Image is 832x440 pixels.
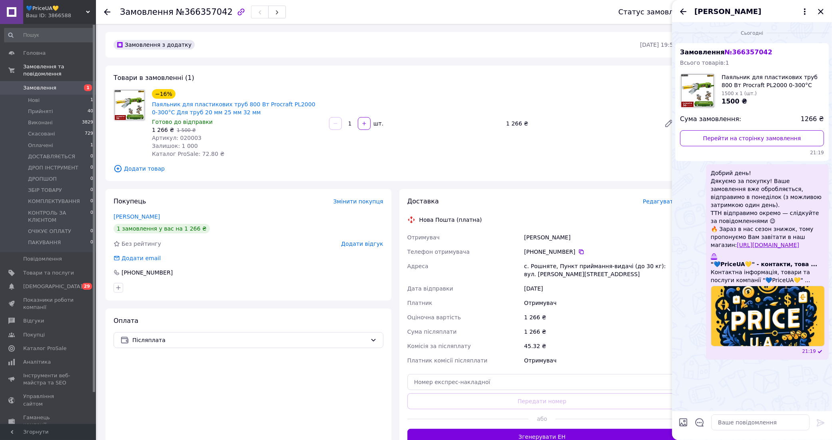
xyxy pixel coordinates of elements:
[407,263,429,269] span: Адреса
[523,339,678,353] div: 45.32 ₴
[801,115,824,124] span: 1266 ₴
[23,358,51,366] span: Аналітика
[694,6,761,17] span: [PERSON_NAME]
[104,8,110,16] div: Повернутися назад
[523,259,678,281] div: с. Рошняте, Пункт приймання-видачі (до 30 кг): вул. [PERSON_NAME][STREET_ADDRESS]
[529,415,555,423] span: або
[407,234,440,241] span: Отримувач
[23,393,74,407] span: Управління сайтом
[711,286,825,346] img: "💙PriceUA💛" - контакти, това ...
[23,331,45,338] span: Покупці
[816,7,826,16] button: Закрити
[152,143,198,149] span: Залишок: 1 000
[341,241,383,247] span: Додати відгук
[152,89,176,99] div: −16%
[680,48,772,56] span: Замовлення
[661,115,677,131] a: Редагувати
[28,198,80,205] span: КОМПЛЕКТУВАННЯ
[121,269,174,277] div: [PHONE_NUMBER]
[122,241,161,247] span: Без рейтингу
[152,119,213,125] span: Готово до відправки
[711,268,824,284] span: Контактна інформація, товари та послуги компанії "💙PriceUA💛" ...
[371,119,384,127] div: шт.
[680,74,715,108] img: 6202360174_w100_h100_payalnik-dlya-plastikovih.jpg
[643,198,677,205] span: Редагувати
[90,153,93,160] span: 0
[680,115,741,124] span: Сума замовлення:
[23,345,66,352] span: Каталог ProSale
[90,228,93,235] span: 0
[23,63,96,78] span: Замовлення та повідомлення
[28,119,53,126] span: Виконані
[680,60,729,66] span: Всього товарів: 1
[680,149,824,156] span: 21:19 12.10.2025
[152,151,224,157] span: Каталог ProSale: 72.80 ₴
[407,343,471,349] span: Комісія за післяплату
[28,130,55,137] span: Скасовані
[90,239,93,246] span: 0
[711,253,717,260] img: "💙PriceUA💛" - контакти, това ...
[523,310,678,325] div: 1 266 ₴
[88,108,93,115] span: 40
[23,84,56,92] span: Замовлення
[114,197,146,205] span: Покупець
[407,285,453,292] span: Дата відправки
[23,283,82,290] span: [DEMOGRAPHIC_DATA]
[82,119,93,126] span: 3829
[523,281,678,296] div: [DATE]
[619,8,692,16] div: Статус замовлення
[640,42,677,48] time: [DATE] 19:55
[407,374,677,390] input: Номер експрес-накладної
[152,127,174,133] span: 1 266 ₴
[407,329,457,335] span: Сума післяплати
[678,7,688,16] button: Назад
[23,269,74,277] span: Товари та послуги
[176,7,233,17] span: №366357042
[90,97,93,104] span: 1
[90,175,93,183] span: 0
[114,213,160,220] a: [PERSON_NAME]
[23,297,74,311] span: Показники роботи компанії
[694,6,810,17] button: [PERSON_NAME]
[26,12,96,19] div: Ваш ID: 3866588
[23,255,62,263] span: Повідомлення
[23,414,74,428] span: Гаманець компанії
[28,142,53,149] span: Оплачені
[28,164,78,171] span: ДРОП ІНСТРУМЕНТ
[28,153,75,160] span: ДОСТАВЛЯЄТЬСЯ
[503,118,658,129] div: 1 266 ₴
[28,209,90,224] span: КОНТРОЛЬ ЗА КЛІЄНТОМ
[4,28,94,42] input: Пошук
[23,317,44,325] span: Відгуки
[28,175,57,183] span: ДРОПШОП
[114,90,145,121] img: Паяльник для пластикових труб 800 Вт Procraft PL2000 0-300°С Для труб 20 мм 25 мм 32 мм
[120,7,174,17] span: Замовлення
[722,73,824,89] span: Паяльник для пластикових труб 800 Вт Procraft PL2000 0-300°С Для труб 20 мм 25 мм 32 мм
[28,108,53,115] span: Прийняті
[523,230,678,245] div: [PERSON_NAME]
[694,417,705,428] button: Відкрити шаблони відповідей
[114,40,195,50] div: Замовлення з додатку
[724,48,772,56] span: № 366357042
[407,300,433,306] span: Платник
[90,187,93,194] span: 0
[417,216,484,224] div: Нова Пошта (платна)
[737,242,799,248] a: [URL][DOMAIN_NAME]
[121,254,162,262] div: Додати email
[23,50,46,57] span: Головна
[680,130,824,146] a: Перейти на сторінку замовлення
[114,224,210,233] div: 1 замовлення у вас на 1 266 ₴
[28,228,71,235] span: ОЧІКУЄ ОПЛАТУ
[90,209,93,224] span: 0
[114,74,194,82] span: Товари в замовленні (1)
[90,142,93,149] span: 1
[675,29,829,37] div: 12.10.2025
[407,357,488,364] span: Платник комісії післяплати
[28,187,62,194] span: ЗБІР ТОВАРУ
[85,130,93,137] span: 729
[90,164,93,171] span: 0
[177,127,196,133] span: 1 500 ₴
[113,254,162,262] div: Додати email
[82,283,92,290] span: 29
[114,317,138,325] span: Оплата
